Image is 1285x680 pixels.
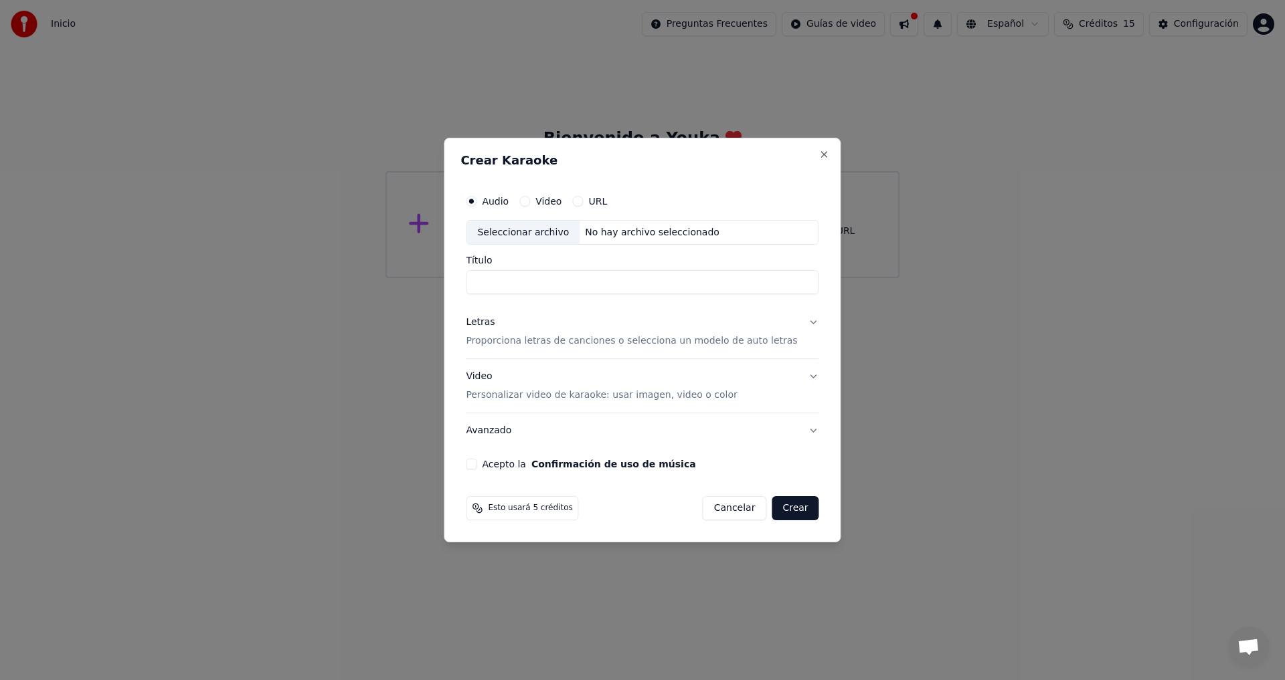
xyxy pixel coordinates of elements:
[531,459,696,469] button: Acepto la
[466,370,737,403] div: Video
[466,388,737,402] p: Personalizar video de karaoke: usar imagen, video o color
[460,154,824,166] h2: Crear Karaoke
[488,503,572,514] span: Esto usará 5 créditos
[466,256,819,265] label: Título
[482,197,509,206] label: Audio
[772,496,819,520] button: Crear
[588,197,607,206] label: URL
[466,316,495,330] div: Letras
[703,496,767,520] button: Cancelar
[466,413,819,448] button: Avanzado
[466,335,797,348] p: Proporciona letras de canciones o selecciona un modelo de auto letras
[580,226,725,239] div: No hay archivo seleccionado
[466,306,819,359] button: LetrasProporciona letras de canciones o selecciona un modelo de auto letras
[466,221,580,245] div: Seleccionar archivo
[466,360,819,413] button: VideoPersonalizar video de karaoke: usar imagen, video o color
[535,197,562,206] label: Video
[482,459,695,469] label: Acepto la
